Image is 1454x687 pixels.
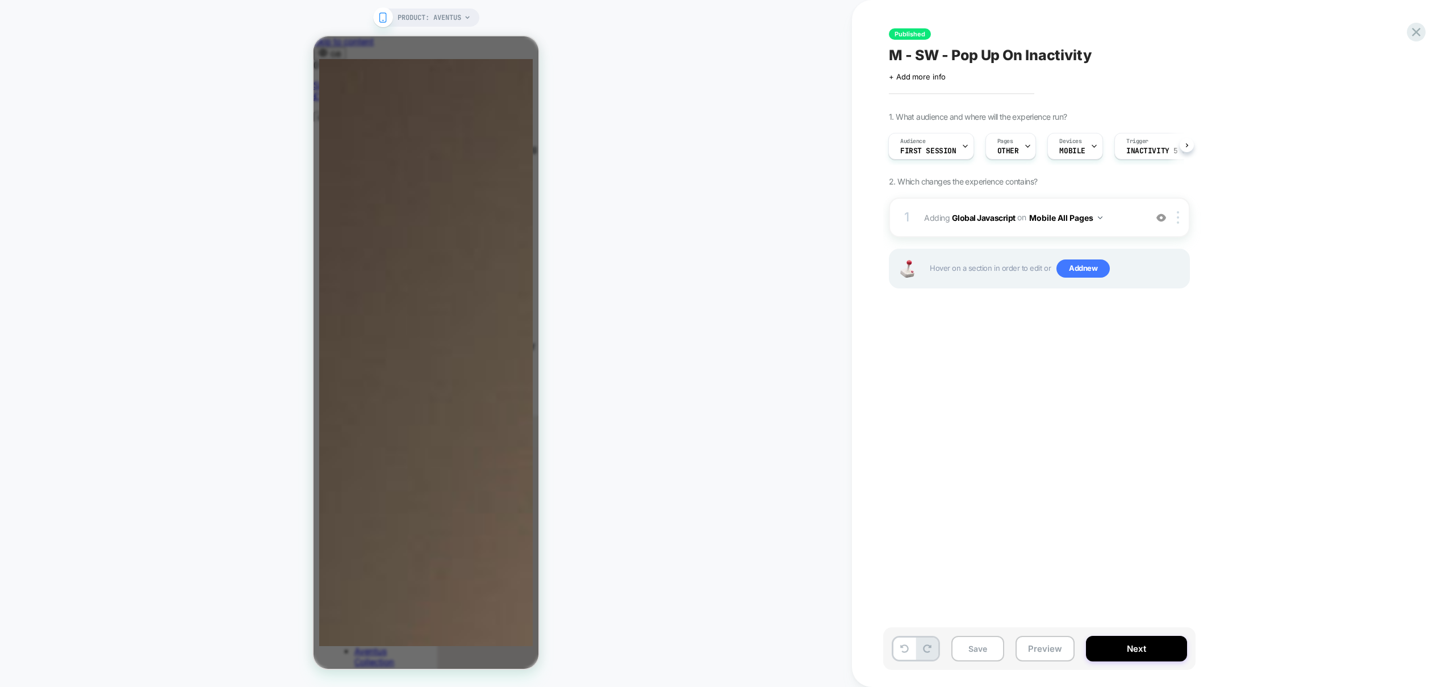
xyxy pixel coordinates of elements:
[951,636,1004,661] button: Save
[398,9,461,27] span: PRODUCT: Aventus
[1098,216,1102,219] img: down arrow
[1056,259,1110,278] span: Add new
[901,206,913,229] div: 1
[1059,137,1081,145] span: Devices
[900,147,956,155] span: First Session
[889,177,1037,186] span: 2. Which changes the experience contains?
[1126,147,1206,155] span: Inactivity 5 Seconds
[924,210,1140,226] span: Adding
[896,260,918,278] img: Joystick
[1017,210,1026,224] span: on
[889,28,931,40] span: Published
[1016,636,1075,661] button: Preview
[997,147,1019,155] span: OTHER
[900,137,926,145] span: Audience
[1059,147,1085,155] span: MOBILE
[952,212,1016,222] b: Global Javascript
[889,112,1067,122] span: 1. What audience and where will the experience run?
[1029,210,1102,226] button: Mobile All Pages
[1177,211,1179,224] img: close
[889,72,946,81] span: + Add more info
[889,47,1092,64] span: M - SW - Pop Up On Inactivity
[997,137,1013,145] span: Pages
[1086,636,1187,661] button: Next
[1126,137,1148,145] span: Trigger
[1156,213,1166,223] img: crossed eye
[930,259,1183,278] span: Hover on a section in order to edit or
